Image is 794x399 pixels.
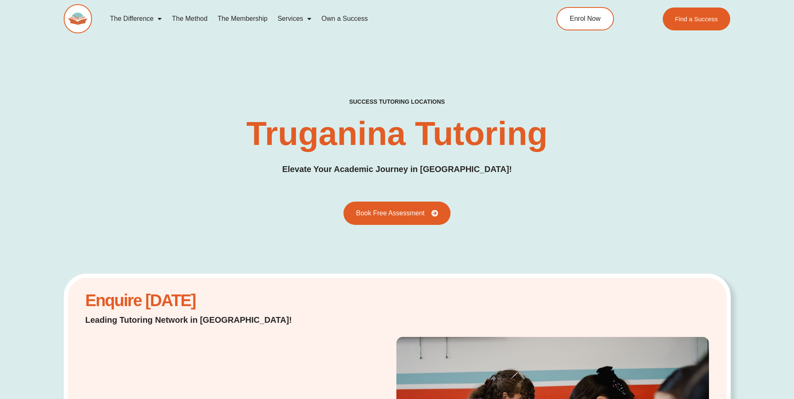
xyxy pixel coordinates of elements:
[273,9,316,28] a: Services
[213,9,273,28] a: The Membership
[356,210,425,217] span: Book Free Assessment
[246,117,548,150] h1: Truganina Tutoring
[316,9,373,28] a: Own a Success
[105,9,167,28] a: The Difference
[675,16,718,22] span: Find a Success
[556,7,614,30] a: Enrol Now
[167,9,212,28] a: The Method
[570,15,601,22] span: Enrol Now
[282,163,512,176] p: Elevate Your Academic Journey in [GEOGRAPHIC_DATA]!
[85,314,313,326] p: Leading Tutoring Network in [GEOGRAPHIC_DATA]!
[85,295,313,306] h2: Enquire [DATE]
[105,9,518,28] nav: Menu
[349,99,445,105] h2: success tutoring locations
[663,7,731,30] a: Find a Success
[343,202,451,225] a: Book Free Assessment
